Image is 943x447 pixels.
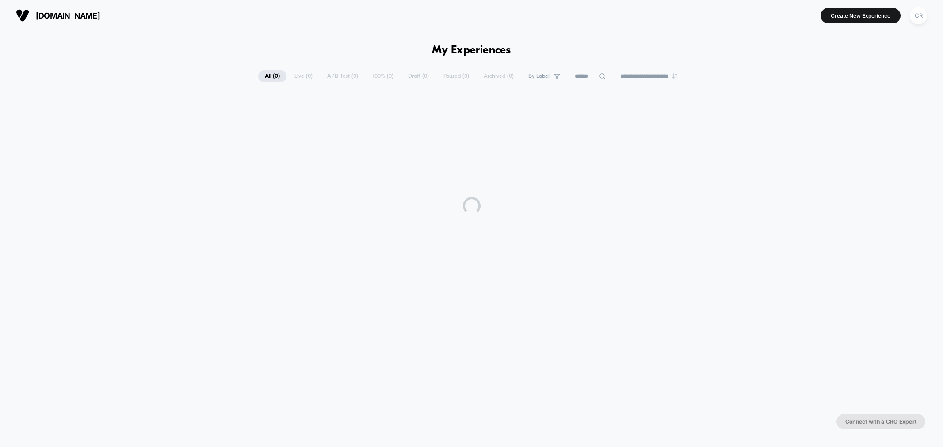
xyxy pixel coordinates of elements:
button: [DOMAIN_NAME] [13,8,103,23]
img: end [672,73,677,79]
h1: My Experiences [432,44,511,57]
span: By Label [528,73,550,80]
button: Create New Experience [821,8,901,23]
div: CR [910,7,927,24]
button: Connect with a CRO Expert [836,414,925,429]
img: Visually logo [16,9,29,22]
span: [DOMAIN_NAME] [36,11,100,20]
button: CR [907,7,930,25]
span: All ( 0 ) [258,70,286,82]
